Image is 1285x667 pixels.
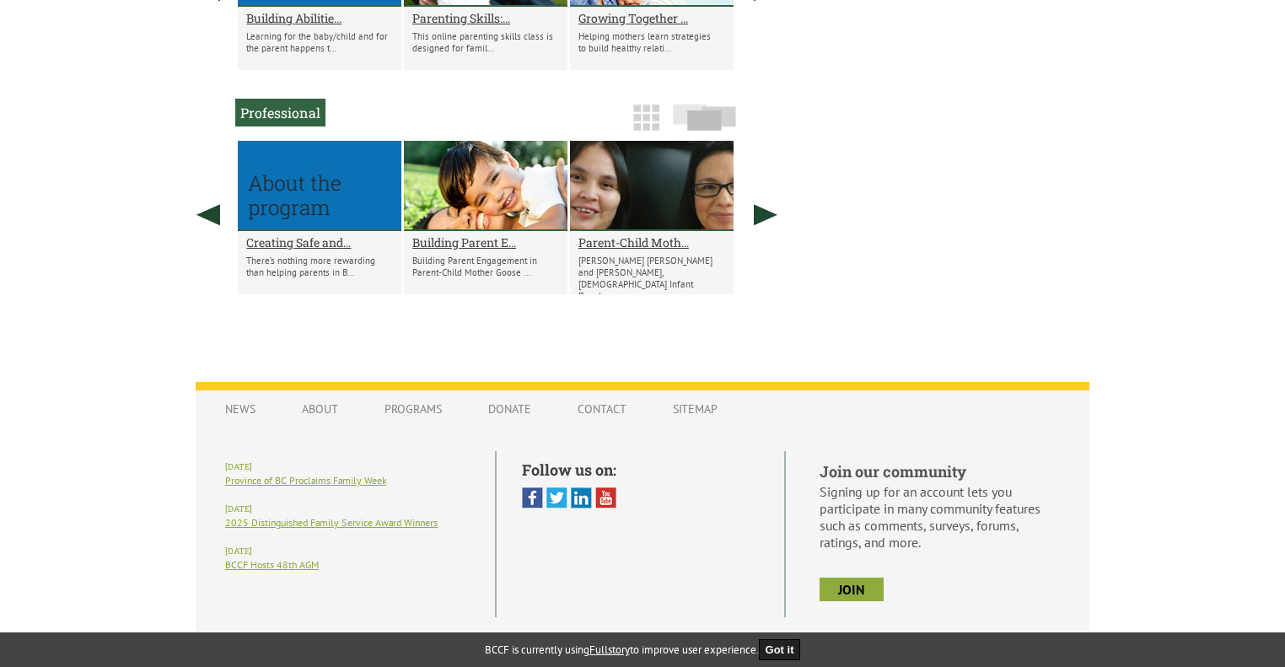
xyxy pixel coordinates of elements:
[578,255,725,302] p: [PERSON_NAME] [PERSON_NAME] and [PERSON_NAME], [DEMOGRAPHIC_DATA] Infant Developmen...
[820,578,884,601] a: join
[673,104,736,131] img: slide-icon.png
[633,105,659,131] img: grid-icon.png
[656,393,734,425] a: Sitemap
[595,487,616,508] img: You Tube
[368,393,459,425] a: Programs
[412,255,559,278] p: Building Parent Engagement in Parent-Child Mother Goose ...
[578,10,725,26] a: Growing Together ...
[225,516,438,529] a: 2025 Distinguished Family Service Award Winners
[412,234,559,250] a: Building Parent E...
[246,30,393,54] p: Learning for the baby/child and for the parent happens t...
[820,461,1060,481] h5: Join our community
[285,393,355,425] a: About
[759,639,801,660] button: Got it
[522,460,759,480] h5: Follow us on:
[225,503,470,514] h6: [DATE]
[225,546,470,557] h6: [DATE]
[561,393,643,425] a: Contact
[235,99,325,126] h2: Professional
[246,234,393,250] a: Creating Safe and...
[522,487,543,508] img: Facebook
[578,234,725,250] a: Parent-Child Moth...
[578,30,725,54] p: Helping mothers learn strategies to build healthy relati...
[238,141,401,294] li: Creating Safe and Meaningful Family-Friendly Communities
[404,141,567,294] li: Building Parent Engagement
[412,30,559,54] p: This online parenting skills class is designed for famil...
[628,112,664,139] a: Grid View
[225,558,319,571] a: BCCF Hosts 48th AGM
[225,474,386,487] a: Province of BC Proclaims Family Week
[208,393,272,425] a: News
[668,112,741,139] a: Slide View
[246,10,393,26] a: Building Abilitie...
[546,487,567,508] img: Twitter
[412,10,559,26] a: Parenting Skills:...
[471,393,548,425] a: Donate
[571,487,592,508] img: Linked In
[246,255,393,278] p: There’s nothing more rewarding than helping parents in B...
[820,483,1060,551] p: Signing up for an account lets you participate in many community features such as comments, surve...
[570,141,734,294] li: Parent-Child Mother Goose in the Aboriginal Community
[589,643,630,657] a: Fullstory
[225,461,470,472] h6: [DATE]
